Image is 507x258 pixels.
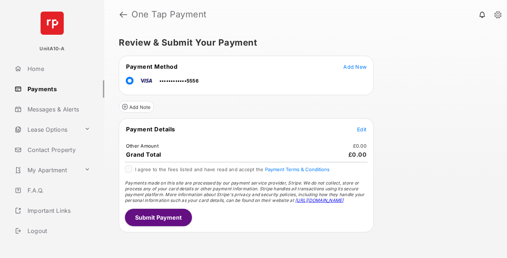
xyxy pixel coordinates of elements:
[12,202,93,219] a: Important Links
[41,12,64,35] img: svg+xml;base64,PHN2ZyB4bWxucz0iaHR0cDovL3d3dy53My5vcmcvMjAwMC9zdmciIHdpZHRoPSI2NCIgaGVpZ2h0PSI2NC...
[265,166,330,172] button: I agree to the fees listed and have read and accept the
[295,198,343,203] a: [URL][DOMAIN_NAME]
[357,126,366,133] button: Edit
[126,151,161,158] span: Grand Total
[135,166,330,172] span: I agree to the fees listed and have read and accept the
[125,180,365,203] span: Payments made on this site are processed by our payment service provider, Stripe. We do not colle...
[126,63,177,70] span: Payment Method
[12,80,104,98] a: Payments
[126,143,159,149] td: Other Amount
[12,141,104,158] a: Contact Property
[12,161,81,179] a: My Apartment
[119,101,154,113] button: Add Note
[12,121,81,138] a: Lease Options
[12,222,104,240] a: Logout
[12,182,104,199] a: F.A.Q.
[159,78,198,84] span: ••••••••••••5556
[39,45,64,52] p: UnitA10-A
[348,151,367,158] span: £0.00
[12,101,104,118] a: Messages & Alerts
[343,63,366,70] button: Add New
[119,38,487,47] h5: Review & Submit Your Payment
[126,126,175,133] span: Payment Details
[125,209,192,226] button: Submit Payment
[343,64,366,70] span: Add New
[131,10,207,19] strong: One Tap Payment
[353,143,367,149] td: £0.00
[12,60,104,77] a: Home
